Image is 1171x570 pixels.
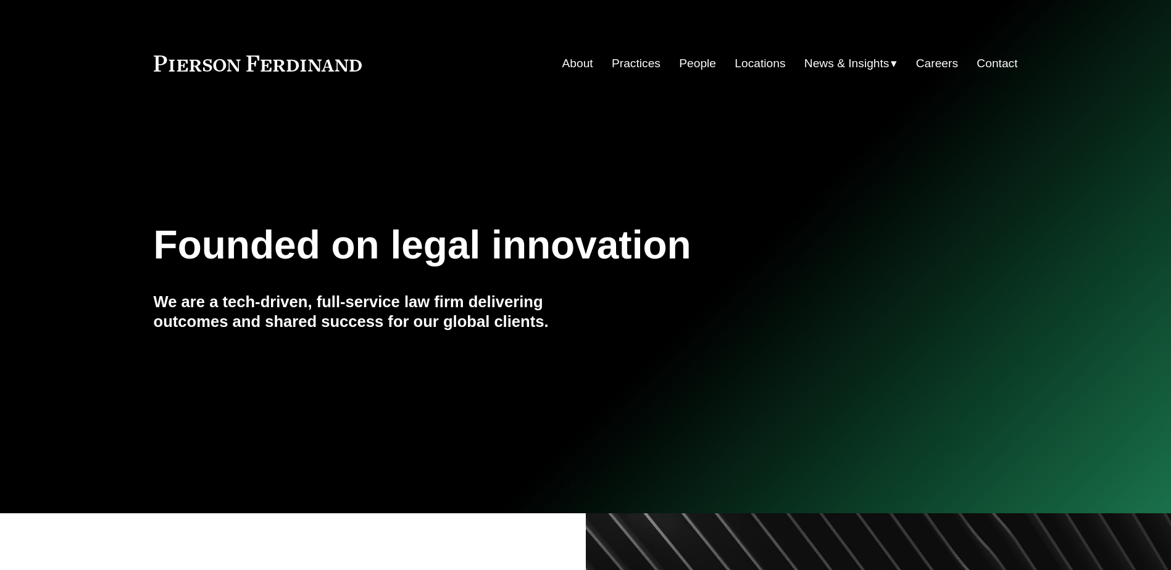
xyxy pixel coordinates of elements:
a: People [679,52,716,75]
a: About [562,52,593,75]
a: Careers [916,52,958,75]
h4: We are a tech-driven, full-service law firm delivering outcomes and shared success for our global... [154,292,586,332]
a: Contact [977,52,1017,75]
a: Practices [612,52,661,75]
a: Locations [735,52,785,75]
a: folder dropdown [804,52,898,75]
span: News & Insights [804,53,890,75]
h1: Founded on legal innovation [154,223,874,268]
